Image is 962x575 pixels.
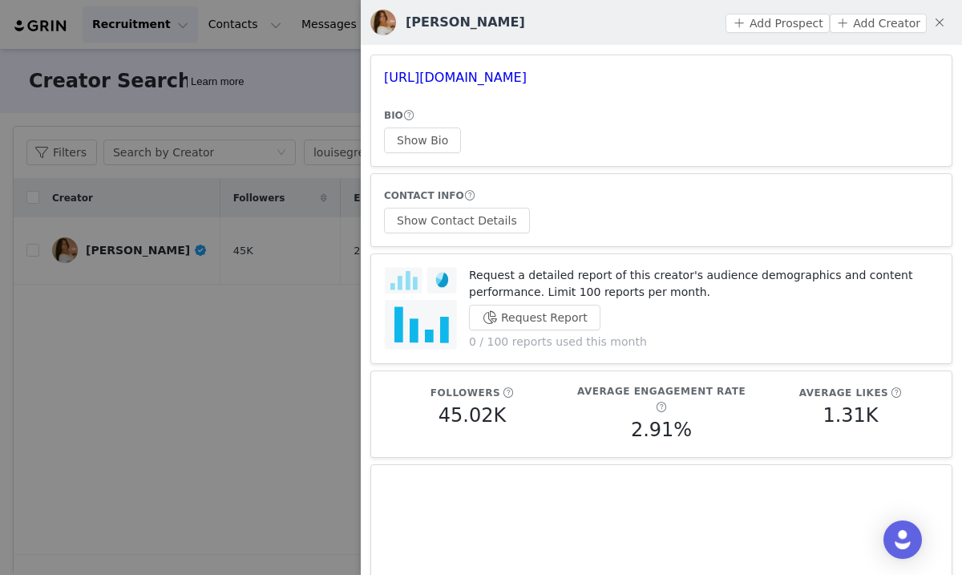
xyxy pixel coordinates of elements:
img: v2 [370,10,396,35]
a: [URL][DOMAIN_NAME] [384,70,527,85]
img: audience-report.png [384,267,457,350]
p: 0 / 100 reports used this month [469,334,939,350]
h5: Average Likes [799,386,888,400]
span: CONTACT INFO [384,190,464,201]
h5: Average Engagement Rate [577,384,746,399]
span: BIO [384,110,403,121]
button: Add Prospect [726,14,829,33]
button: Show Bio [384,128,461,153]
h3: [PERSON_NAME] [406,13,525,32]
button: Add Creator [830,14,927,33]
h5: Followers [430,386,500,400]
div: Open Intercom Messenger [883,520,922,559]
h5: 1.31K [823,401,878,430]
p: Request a detailed report of this creator's audience demographics and content performance. Limit ... [469,267,939,301]
button: Show Contact Details [384,208,530,233]
h5: 2.91% [631,415,692,444]
h5: 45.02K [439,401,506,430]
button: Request Report [469,305,600,330]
